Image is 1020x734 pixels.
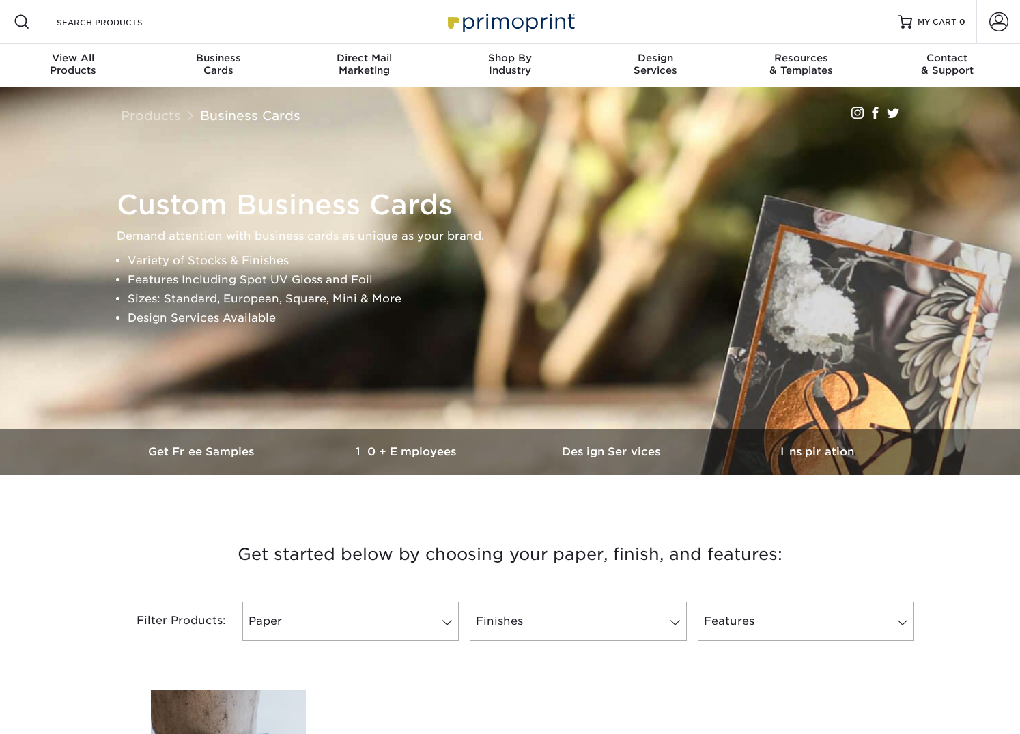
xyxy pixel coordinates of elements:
[111,524,909,585] h3: Get started below by choosing your paper, finish, and features:
[583,44,728,87] a: DesignServices
[117,188,916,221] h1: Custom Business Cards
[100,602,237,641] div: Filter Products:
[145,44,291,87] a: BusinessCards
[121,108,181,123] a: Products
[959,17,965,27] span: 0
[470,602,686,641] a: Finishes
[145,52,291,76] div: Cards
[875,52,1020,76] div: & Support
[437,44,582,87] a: Shop ByIndustry
[305,429,510,475] a: 10+ Employees
[292,44,437,87] a: Direct MailMarketing
[292,52,437,64] span: Direct Mail
[100,445,305,458] h3: Get Free Samples
[292,52,437,76] div: Marketing
[128,290,916,309] li: Sizes: Standard, European, Square, Mini & More
[728,52,874,64] span: Resources
[55,14,188,30] input: SEARCH PRODUCTS.....
[437,52,582,64] span: Shop By
[117,227,916,246] p: Demand attention with business cards as unique as your brand.
[728,52,874,76] div: & Templates
[442,7,578,36] img: Primoprint
[437,52,582,76] div: Industry
[698,602,914,641] a: Features
[128,309,916,328] li: Design Services Available
[728,44,874,87] a: Resources& Templates
[875,44,1020,87] a: Contact& Support
[128,270,916,290] li: Features Including Spot UV Gloss and Foil
[510,445,715,458] h3: Design Services
[200,108,300,123] a: Business Cards
[583,52,728,64] span: Design
[875,52,1020,64] span: Contact
[128,251,916,270] li: Variety of Stocks & Finishes
[100,429,305,475] a: Get Free Samples
[583,52,728,76] div: Services
[242,602,459,641] a: Paper
[715,429,920,475] a: Inspiration
[715,445,920,458] h3: Inspiration
[305,445,510,458] h3: 10+ Employees
[510,429,715,475] a: Design Services
[918,16,957,28] span: MY CART
[145,52,291,64] span: Business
